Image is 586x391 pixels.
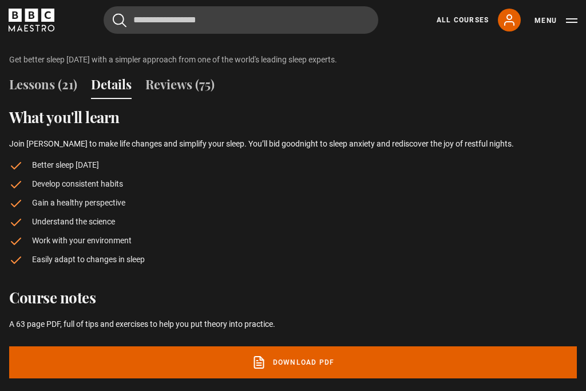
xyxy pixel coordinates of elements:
[9,318,577,330] p: A 63 page PDF, full of tips and exercises to help you put theory into practice.
[437,15,489,25] a: All Courses
[9,9,54,31] svg: BBC Maestro
[91,75,132,99] button: Details
[9,178,577,190] li: Develop consistent habits
[9,159,577,171] li: Better sleep [DATE]
[9,346,577,378] a: Download PDF
[9,216,577,228] li: Understand the science
[534,15,577,26] button: Toggle navigation
[9,108,577,127] h2: What you'll learn
[9,197,577,209] li: Gain a healthy perspective
[9,254,577,266] li: Easily adapt to changes in sleep
[113,13,126,27] button: Submit the search query
[9,138,577,150] p: Join [PERSON_NAME] to make life changes and simplify your sleep. You’ll bid goodnight to sleep an...
[9,289,577,307] h2: Course notes
[9,235,577,247] li: Work with your environment
[104,6,378,34] input: Search
[9,54,577,66] p: Get better sleep [DATE] with a simpler approach from one of the world's leading sleep experts.
[145,75,215,99] button: Reviews (75)
[9,75,77,99] button: Lessons (21)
